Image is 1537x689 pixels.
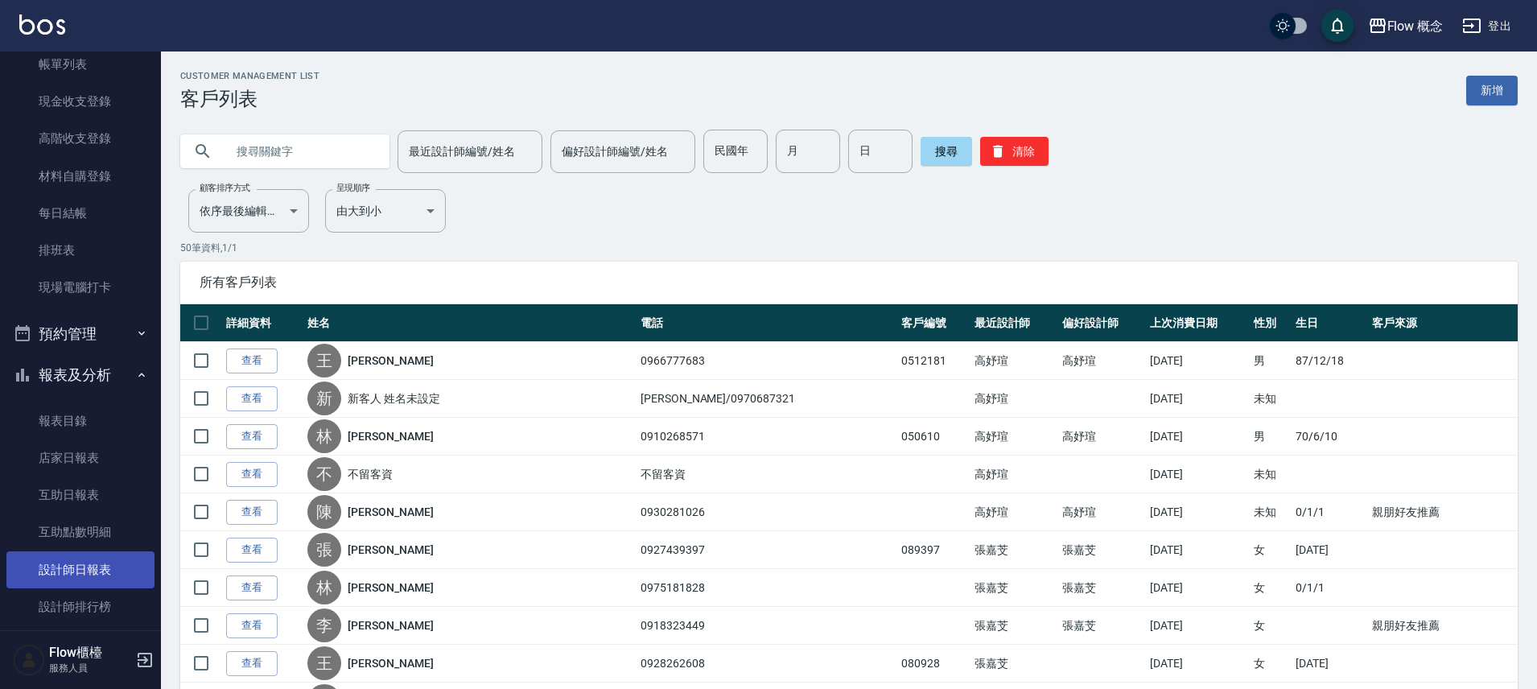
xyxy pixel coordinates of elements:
[637,645,897,683] td: 0928262608
[307,533,341,567] div: 張
[6,313,155,355] button: 預約管理
[980,137,1049,166] button: 清除
[348,580,433,596] a: [PERSON_NAME]
[970,304,1058,342] th: 最近設計師
[1292,493,1368,531] td: 0/1/1
[1250,607,1292,645] td: 女
[1146,607,1250,645] td: [DATE]
[348,466,393,482] a: 不留客資
[222,304,303,342] th: 詳細資料
[970,607,1058,645] td: 張嘉芠
[1368,493,1518,531] td: 親朋好友推薦
[6,232,155,269] a: 排班表
[1292,569,1368,607] td: 0/1/1
[1368,304,1518,342] th: 客戶來源
[6,439,155,477] a: 店家日報表
[6,588,155,625] a: 設計師排行榜
[6,195,155,232] a: 每日結帳
[1292,342,1368,380] td: 87/12/18
[348,542,433,558] a: [PERSON_NAME]
[180,88,319,110] h3: 客戶列表
[1250,456,1292,493] td: 未知
[226,386,278,411] a: 查看
[1146,380,1250,418] td: [DATE]
[6,514,155,551] a: 互助點數明細
[1146,531,1250,569] td: [DATE]
[970,418,1058,456] td: 高妤瑄
[897,418,970,456] td: 050610
[226,424,278,449] a: 查看
[348,617,433,633] a: [PERSON_NAME]
[6,625,155,662] a: 店販抽成明細
[637,304,897,342] th: 電話
[637,456,897,493] td: 不留客資
[226,500,278,525] a: 查看
[1292,531,1368,569] td: [DATE]
[1292,645,1368,683] td: [DATE]
[19,14,65,35] img: Logo
[1387,16,1444,36] div: Flow 概念
[1250,569,1292,607] td: 女
[637,380,897,418] td: [PERSON_NAME]/0970687321
[336,182,370,194] label: 呈現順序
[307,457,341,491] div: 不
[1146,304,1250,342] th: 上次消費日期
[1292,304,1368,342] th: 生日
[325,189,446,233] div: 由大到小
[6,354,155,396] button: 報表及分析
[307,571,341,604] div: 林
[1362,10,1450,43] button: Flow 概念
[1058,531,1146,569] td: 張嘉芠
[970,569,1058,607] td: 張嘉芠
[226,576,278,600] a: 查看
[1456,11,1518,41] button: 登出
[1058,304,1146,342] th: 偏好設計師
[637,342,897,380] td: 0966777683
[180,241,1518,255] p: 50 筆資料, 1 / 1
[200,182,250,194] label: 顧客排序方式
[1368,607,1518,645] td: 親朋好友推薦
[897,342,970,380] td: 0512181
[1146,342,1250,380] td: [DATE]
[1146,645,1250,683] td: [DATE]
[6,269,155,306] a: 現場電腦打卡
[307,609,341,642] div: 李
[6,402,155,439] a: 報表目錄
[307,646,341,680] div: 王
[637,531,897,569] td: 0927439397
[897,531,970,569] td: 089397
[200,274,1498,291] span: 所有客戶列表
[637,418,897,456] td: 0910268571
[637,569,897,607] td: 0975181828
[1058,493,1146,531] td: 高妤瑄
[303,304,636,342] th: 姓名
[225,130,377,173] input: 搜尋關鍵字
[348,428,433,444] a: [PERSON_NAME]
[1250,645,1292,683] td: 女
[180,71,319,81] h2: Customer Management List
[970,456,1058,493] td: 高妤瑄
[1250,531,1292,569] td: 女
[307,344,341,378] div: 王
[226,349,278,373] a: 查看
[6,83,155,120] a: 現金收支登錄
[348,504,433,520] a: [PERSON_NAME]
[637,607,897,645] td: 0918323449
[1058,569,1146,607] td: 張嘉芠
[1146,456,1250,493] td: [DATE]
[6,477,155,514] a: 互助日報表
[1321,10,1354,42] button: save
[637,493,897,531] td: 0930281026
[1146,493,1250,531] td: [DATE]
[226,462,278,487] a: 查看
[921,137,972,166] button: 搜尋
[970,380,1058,418] td: 高妤瑄
[897,645,970,683] td: 080928
[1146,418,1250,456] td: [DATE]
[1058,342,1146,380] td: 高妤瑄
[1466,76,1518,105] a: 新增
[970,531,1058,569] td: 張嘉芠
[1250,418,1292,456] td: 男
[13,644,45,676] img: Person
[188,189,309,233] div: 依序最後編輯時間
